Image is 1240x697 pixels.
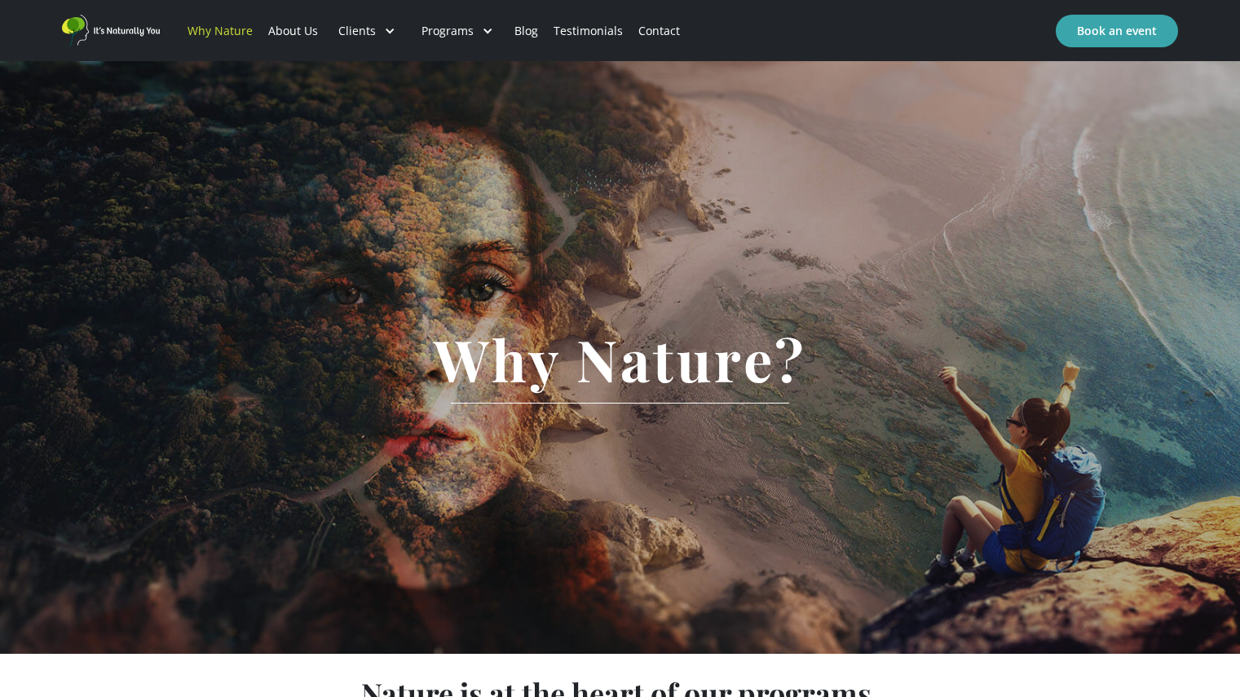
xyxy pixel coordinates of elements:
div: Programs [421,23,474,39]
div: Clients [338,23,376,39]
a: Testimonials [546,3,631,59]
div: Clients [325,3,408,59]
h1: Why Nature? [409,328,832,390]
a: home [62,15,160,46]
a: About Us [260,3,325,59]
a: Why Nature [179,3,260,59]
a: Blog [506,3,545,59]
div: Programs [408,3,506,59]
a: Contact [631,3,688,59]
a: Book an event [1056,15,1178,47]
